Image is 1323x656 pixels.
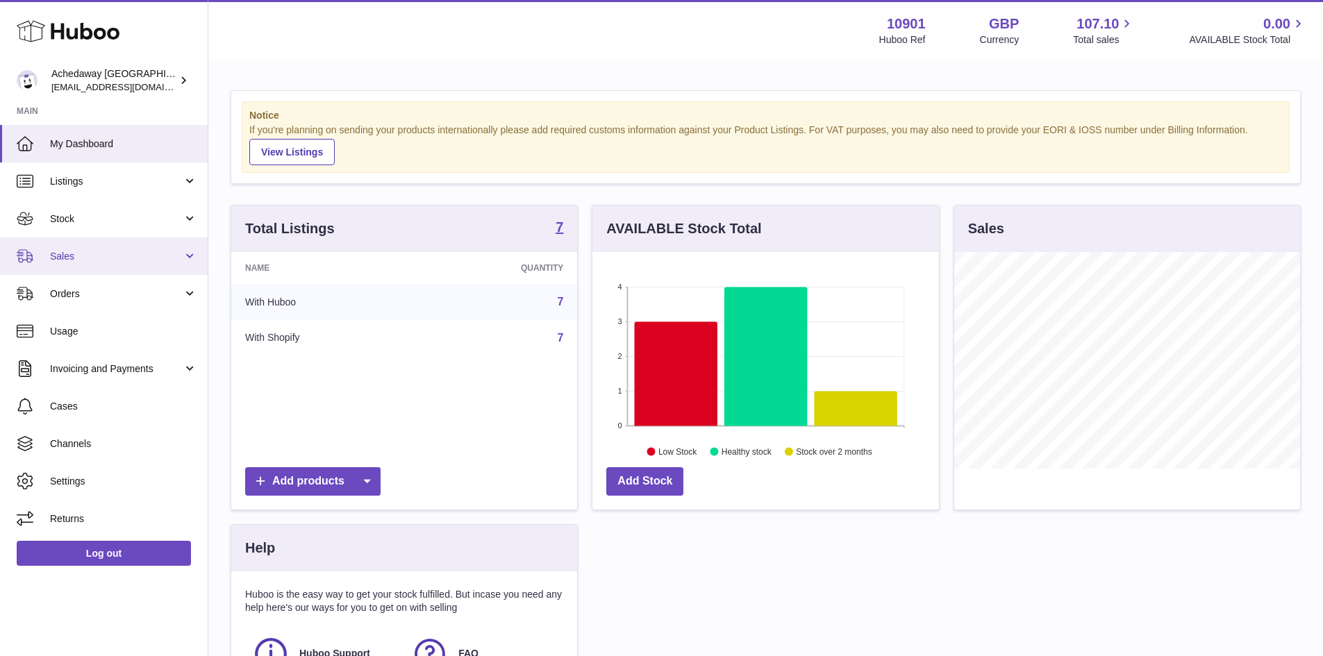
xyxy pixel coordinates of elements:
div: Achedaway [GEOGRAPHIC_DATA] [51,67,176,94]
a: 7 [556,220,563,237]
span: 107.10 [1076,15,1119,33]
strong: GBP [989,15,1019,33]
img: admin@newpb.co.uk [17,70,38,91]
span: Cases [50,400,197,413]
text: Low Stock [658,446,697,456]
a: View Listings [249,139,335,165]
th: Quantity [418,252,578,284]
td: With Shopify [231,320,418,356]
h3: Total Listings [245,219,335,238]
a: 0.00 AVAILABLE Stock Total [1189,15,1306,47]
span: Stock [50,212,183,226]
text: 4 [618,283,622,291]
span: 0.00 [1263,15,1290,33]
h3: Sales [968,219,1004,238]
span: Returns [50,512,197,525]
span: My Dashboard [50,137,197,151]
span: Sales [50,250,183,263]
a: Log out [17,541,191,566]
div: Currency [980,33,1020,47]
p: Huboo is the easy way to get your stock fulfilled. But incase you need any help here's our ways f... [245,588,563,614]
span: Settings [50,475,197,488]
div: Huboo Ref [879,33,926,47]
a: 107.10 Total sales [1073,15,1135,47]
span: Total sales [1073,33,1135,47]
text: 0 [618,421,622,430]
text: 3 [618,317,622,326]
h3: AVAILABLE Stock Total [606,219,761,238]
strong: Notice [249,109,1282,122]
text: Stock over 2 months [797,446,872,456]
strong: 10901 [887,15,926,33]
span: AVAILABLE Stock Total [1189,33,1306,47]
text: Healthy stock [722,446,772,456]
text: 2 [618,352,622,360]
div: If you're planning on sending your products internationally please add required customs informati... [249,124,1282,165]
text: 1 [618,387,622,395]
a: 7 [557,332,563,344]
th: Name [231,252,418,284]
span: Orders [50,287,183,301]
span: Usage [50,325,197,338]
a: 7 [557,296,563,308]
h3: Help [245,539,275,557]
a: Add Stock [606,467,683,496]
span: [EMAIL_ADDRESS][DOMAIN_NAME] [51,81,204,92]
strong: 7 [556,220,563,234]
a: Add products [245,467,381,496]
span: Listings [50,175,183,188]
span: Channels [50,437,197,451]
span: Invoicing and Payments [50,362,183,376]
td: With Huboo [231,284,418,320]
